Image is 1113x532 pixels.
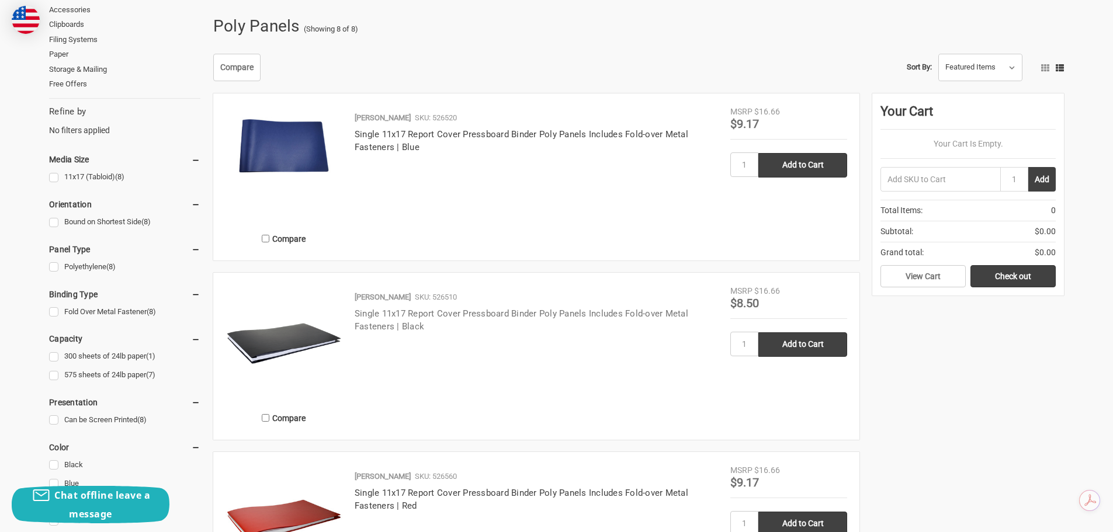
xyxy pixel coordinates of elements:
a: Check out [970,265,1056,287]
span: Chat offline leave a message [54,489,150,520]
div: Your Cart [880,102,1056,130]
h5: Media Size [49,152,200,166]
p: [PERSON_NAME] [355,112,411,124]
a: Black [49,457,200,473]
a: Fold Over Metal Fastener [49,304,200,320]
a: 575 sheets of 24lb paper [49,367,200,383]
p: Your Cart Is Empty. [880,138,1056,150]
a: Clipboards [49,17,200,32]
span: $0.00 [1035,225,1056,238]
span: Subtotal: [880,225,913,238]
a: Can be Screen Printed [49,412,200,428]
p: [PERSON_NAME] [355,471,411,482]
span: (8) [115,172,124,181]
a: Compare [213,54,261,82]
span: (8) [106,262,116,271]
p: [PERSON_NAME] [355,291,411,303]
label: Compare [226,408,342,427]
div: No filters applied [49,105,200,137]
span: $9.17 [730,117,759,131]
a: Blue [49,476,200,492]
a: Bound on Shortest Side [49,214,200,230]
a: Single 11x17 Report Cover Pressboard Binder Poly Panels Includes Fold-over Metal Fasteners | Blue [355,129,688,153]
span: $8.50 [730,296,759,310]
span: (8) [147,307,156,316]
p: SKU: 526510 [415,291,457,303]
a: View Cart [880,265,966,287]
span: (7) [146,370,155,379]
span: $16.66 [754,107,780,116]
div: MSRP [730,106,753,118]
a: Single 11x17 Report Cover Pressboard Binder Poly Panels Includes Fold-over Metal Fasteners | Red [355,488,688,512]
span: $16.66 [754,465,780,475]
span: (1) [146,352,155,360]
h5: Binding Type [49,287,200,301]
input: Add to Cart [758,332,847,357]
span: (8) [141,217,151,226]
span: Grand total: [880,246,924,259]
a: 300 sheets of 24lb paper [49,349,200,364]
a: Free Offers [49,77,200,92]
a: Storage & Mailing [49,62,200,77]
label: Compare [226,229,342,248]
label: Sort By: [907,58,932,76]
span: $0.00 [1035,246,1056,259]
div: MSRP [730,464,753,477]
input: Compare [262,414,269,422]
h1: Poly Panels [213,11,300,41]
a: Polyethylene [49,259,200,275]
h5: Capacity [49,332,200,346]
h5: Presentation [49,395,200,409]
img: Single 11x17 Report Cover Pressboard Binder Poly Panels Includes Fold-over Metal Fasteners | Blue [226,106,342,186]
img: Single 11x17 Report Cover Pressboard Binder Poly Panels Includes Fold-over Metal Fasteners | Black [226,285,342,402]
p: SKU: 526560 [415,471,457,482]
a: Paper [49,47,200,62]
input: Add to Cart [758,153,847,178]
span: $9.17 [730,475,759,489]
a: 11x17 (Tabloid) [49,169,200,185]
input: Compare [262,235,269,242]
button: Add [1028,167,1056,192]
h5: Orientation [49,197,200,211]
span: (8) [137,415,147,424]
p: SKU: 526520 [415,112,457,124]
h5: Color [49,440,200,454]
span: $16.66 [754,286,780,295]
a: Filing Systems [49,32,200,47]
a: Accessories [49,2,200,18]
h5: Panel Type [49,242,200,256]
span: 0 [1051,204,1056,217]
input: Add SKU to Cart [880,167,1000,192]
a: Single 11x17 Report Cover Pressboard Binder Poly Panels Includes Fold-over Metal Fasteners | Blue [226,106,342,222]
span: (Showing 8 of 8) [304,23,358,35]
h5: Refine by [49,105,200,119]
a: Single 11x17 Report Cover Pressboard Binder Poly Panels Includes Fold-over Metal Fasteners | Black [355,308,688,332]
span: Total Items: [880,204,923,217]
div: MSRP [730,285,753,297]
img: duty and tax information for United States [12,6,40,34]
button: Chat offline leave a message [12,486,169,523]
